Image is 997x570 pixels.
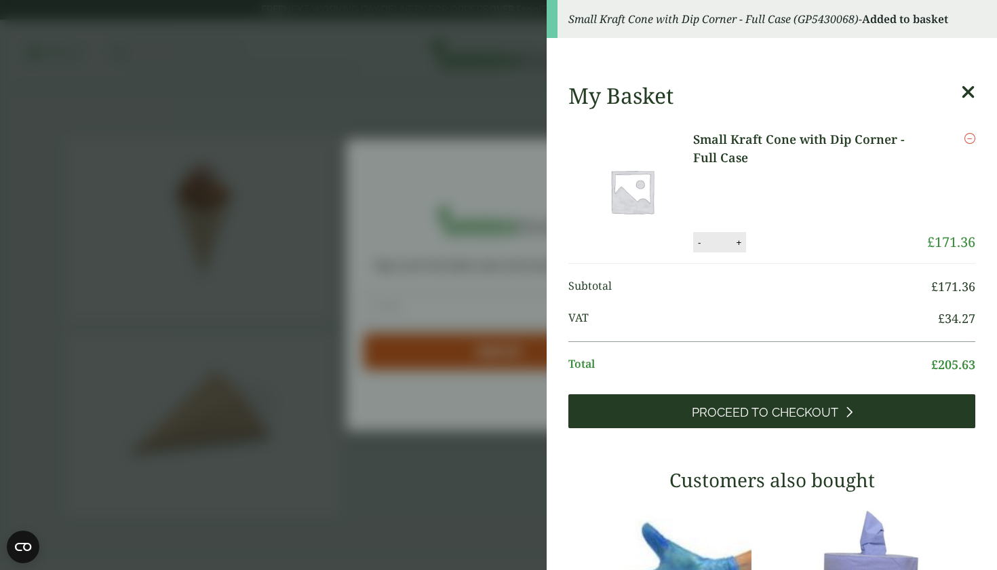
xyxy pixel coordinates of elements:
[568,356,931,374] span: Total
[568,12,859,26] em: Small Kraft Cone with Dip Corner - Full Case (GP5430068)
[931,278,975,294] bdi: 171.36
[694,237,705,248] button: -
[568,469,975,492] h3: Customers also bought
[964,130,975,147] a: Remove this item
[7,531,39,563] button: Open CMP widget
[938,310,945,326] span: £
[568,83,673,109] h2: My Basket
[568,394,975,428] a: Proceed to Checkout
[938,310,975,326] bdi: 34.27
[568,278,931,296] span: Subtotal
[692,405,838,420] span: Proceed to Checkout
[568,309,938,328] span: VAT
[931,356,938,373] span: £
[693,130,927,167] a: Small Kraft Cone with Dip Corner - Full Case
[732,237,745,248] button: +
[927,233,935,251] span: £
[571,130,693,252] img: Placeholder
[862,12,948,26] strong: Added to basket
[931,278,938,294] span: £
[927,233,975,251] bdi: 171.36
[931,356,975,373] bdi: 205.63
